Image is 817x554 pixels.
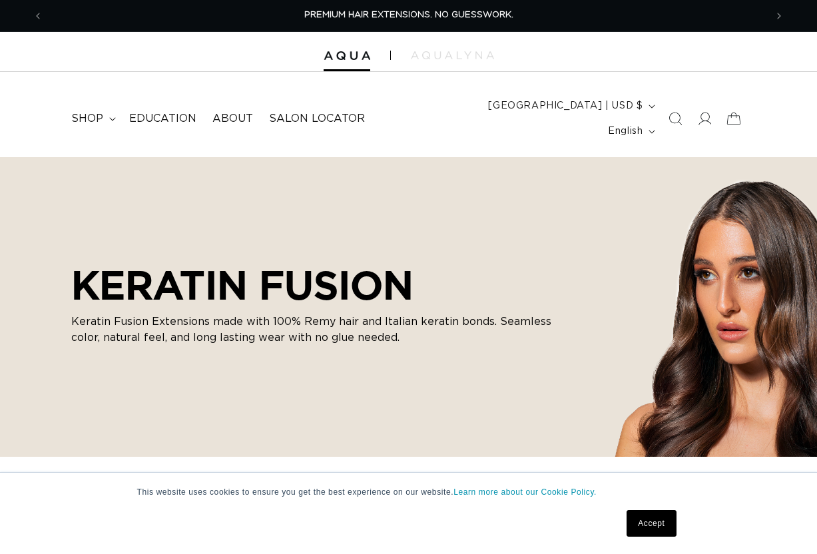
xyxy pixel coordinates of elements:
[453,487,597,497] a: Learn more about our Cookie Policy.
[488,99,643,113] span: [GEOGRAPHIC_DATA] | USD $
[411,51,494,59] img: aqualyna.com
[600,119,661,144] button: English
[23,3,53,29] button: Previous announcement
[71,112,103,126] span: shop
[627,510,676,537] a: Accept
[71,262,577,308] h2: KERATIN FUSION
[324,51,370,61] img: Aqua Hair Extensions
[304,11,513,19] span: PREMIUM HAIR EXTENSIONS. NO GUESSWORK.
[129,112,196,126] span: Education
[480,93,661,119] button: [GEOGRAPHIC_DATA] | USD $
[764,3,794,29] button: Next announcement
[121,104,204,134] a: Education
[212,112,253,126] span: About
[661,104,690,133] summary: Search
[71,314,577,346] p: Keratin Fusion Extensions made with 100% Remy hair and Italian keratin bonds. Seamless color, nat...
[137,486,681,498] p: This website uses cookies to ensure you get the best experience on our website.
[608,125,643,138] span: English
[269,112,365,126] span: Salon Locator
[63,104,121,134] summary: shop
[261,104,373,134] a: Salon Locator
[204,104,261,134] a: About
